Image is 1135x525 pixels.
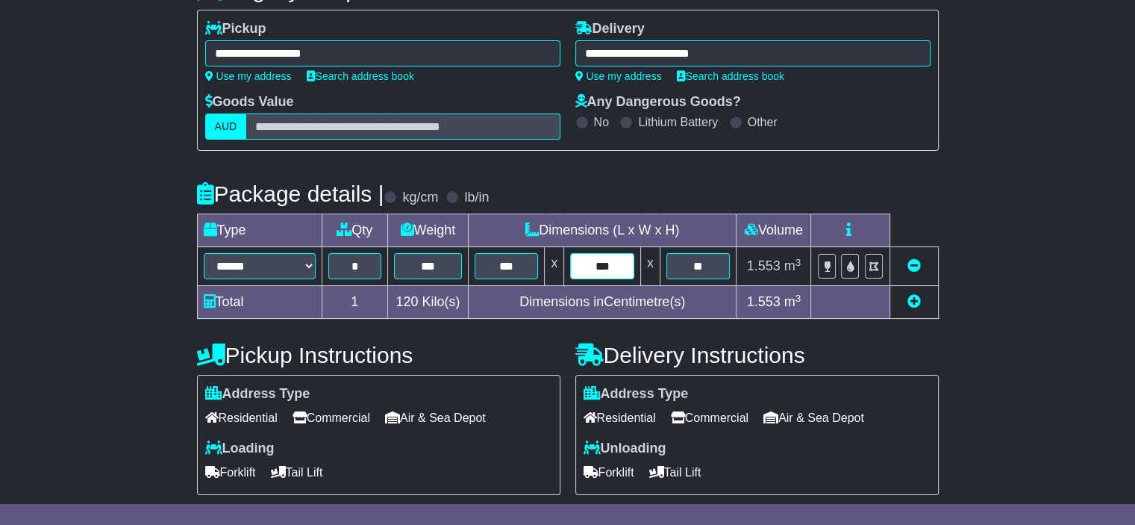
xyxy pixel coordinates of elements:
td: Weight [387,214,468,247]
span: 1.553 [747,294,781,309]
span: Commercial [293,406,370,429]
label: Address Type [584,386,689,403]
a: Search address book [307,70,414,82]
span: Air & Sea Depot [763,406,864,429]
span: Air & Sea Depot [385,406,486,429]
label: Goods Value [205,94,294,111]
label: Unloading [584,441,666,457]
td: x [545,247,564,286]
sup: 3 [795,257,801,268]
label: Other [748,115,778,129]
td: Kilo(s) [387,286,468,319]
span: m [784,258,801,273]
label: lb/in [464,190,489,206]
td: Type [197,214,322,247]
h4: Delivery Instructions [575,343,939,367]
span: Commercial [671,406,748,429]
span: 1.553 [747,258,781,273]
a: Search address book [677,70,784,82]
label: Any Dangerous Goods? [575,94,741,111]
td: Total [197,286,322,319]
label: No [594,115,609,129]
label: Lithium Battery [638,115,718,129]
td: Dimensions in Centimetre(s) [468,286,736,319]
td: x [640,247,660,286]
span: Forklift [584,461,634,484]
label: Address Type [205,386,310,403]
label: Delivery [575,21,645,37]
td: Dimensions (L x W x H) [468,214,736,247]
span: Residential [205,406,278,429]
a: Use my address [575,70,662,82]
td: 1 [322,286,387,319]
span: Tail Lift [271,461,323,484]
sup: 3 [795,293,801,304]
a: Add new item [907,294,921,309]
a: Use my address [205,70,292,82]
span: Forklift [205,461,256,484]
td: Volume [737,214,811,247]
td: Qty [322,214,387,247]
a: Remove this item [907,258,921,273]
h4: Package details | [197,181,384,206]
label: AUD [205,114,247,140]
label: kg/cm [402,190,438,206]
h4: Pickup Instructions [197,343,560,367]
label: Loading [205,441,275,457]
span: 120 [395,294,418,309]
span: Residential [584,406,656,429]
span: m [784,294,801,309]
span: Tail Lift [649,461,701,484]
label: Pickup [205,21,266,37]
